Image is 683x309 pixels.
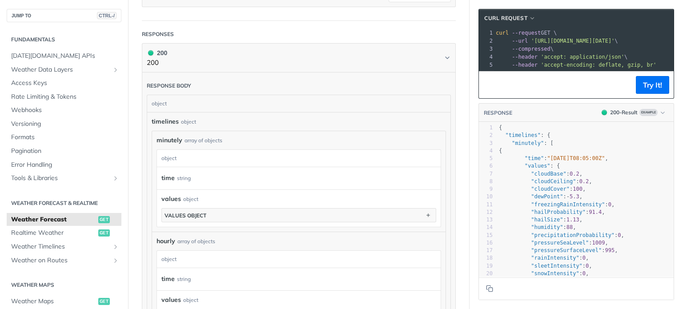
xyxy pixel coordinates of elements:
[112,66,119,73] button: Show subpages for Weather Data Layers
[479,224,493,231] div: 14
[181,118,196,126] div: object
[566,193,570,200] span: -
[7,254,121,267] a: Weather on RoutesShow subpages for Weather on Routes
[98,229,110,237] span: get
[157,251,438,268] div: object
[531,217,563,223] span: "hailSize"
[484,14,527,22] span: cURL Request
[499,124,502,131] span: {
[547,155,605,161] span: "[DATE]T08:05:00Z"
[531,224,563,230] span: "humidity"
[566,224,573,230] span: 88
[7,63,121,76] a: Weather Data LayersShow subpages for Weather Data Layers
[185,136,222,144] div: array of objects
[592,240,605,246] span: 1009
[142,30,174,38] div: Responses
[479,162,493,170] div: 6
[479,247,493,254] div: 17
[531,178,576,185] span: "cloudCeiling"
[499,178,592,185] span: : ,
[541,62,656,68] span: 'accept-encoding: deflate, gzip, br'
[505,132,540,138] span: "timelines"
[11,79,119,88] span: Access Keys
[147,48,167,58] div: 200
[7,9,121,22] button: JUMP TOCTRL-/
[7,172,121,185] a: Tools & LibrariesShow subpages for Tools & Libraries
[499,270,589,277] span: : ,
[7,131,121,144] a: Formats
[152,117,179,126] span: timelines
[161,273,175,285] label: time
[499,217,583,223] span: : ,
[165,212,206,219] div: values object
[7,199,121,207] h2: Weather Forecast & realtime
[479,178,493,185] div: 8
[531,270,579,277] span: "snowIntensity"
[570,171,579,177] span: 0.2
[479,232,493,239] div: 15
[11,161,119,169] span: Error Handling
[11,120,119,128] span: Versioning
[602,110,607,115] span: 200
[499,171,583,177] span: : ,
[161,194,181,204] span: values
[479,193,493,201] div: 10
[112,243,119,250] button: Show subpages for Weather Timelines
[531,232,615,238] span: "precipitationProbability"
[11,65,110,74] span: Weather Data Layers
[531,171,566,177] span: "cloudBase"
[177,237,215,245] div: array of objects
[479,201,493,209] div: 11
[7,295,121,308] a: Weather Mapsget
[11,256,110,265] span: Weather on Routes
[483,282,496,295] button: Copy to clipboard
[608,201,611,208] span: 0
[639,109,658,116] span: Example
[541,54,624,60] span: 'accept: application/json'
[512,54,538,60] span: --header
[605,247,615,253] span: 995
[161,295,181,305] span: values
[7,49,121,63] a: [DATE][DOMAIN_NAME] APIs
[496,38,618,44] span: \
[512,62,538,68] span: --header
[11,215,96,224] span: Weather Forecast
[499,155,608,161] span: : ,
[7,240,121,253] a: Weather TimelinesShow subpages for Weather Timelines
[479,132,493,139] div: 2
[499,247,618,253] span: : ,
[11,92,119,101] span: Rate Limiting & Tokens
[479,29,494,37] div: 1
[7,226,121,240] a: Realtime Weatherget
[499,209,605,215] span: : ,
[499,148,502,154] span: {
[479,254,493,262] div: 18
[11,106,119,115] span: Webhooks
[147,82,191,90] div: Response body
[177,172,191,185] div: string
[157,150,438,167] div: object
[97,12,117,19] span: CTRL-/
[499,193,583,200] span: : ,
[11,52,119,60] span: [DATE][DOMAIN_NAME] APIs
[479,155,493,162] div: 5
[479,270,493,277] div: 20
[531,209,586,215] span: "hailProbability"
[499,132,550,138] span: : {
[479,170,493,178] div: 7
[11,297,96,306] span: Weather Maps
[479,185,493,193] div: 9
[479,216,493,224] div: 13
[479,209,493,216] div: 12
[512,30,541,36] span: --request
[161,172,175,185] label: time
[479,45,494,53] div: 3
[98,298,110,305] span: get
[7,281,121,289] h2: Weather Maps
[7,76,121,90] a: Access Keys
[531,38,615,44] span: '[URL][DOMAIN_NAME][DATE]'
[7,213,121,226] a: Weather Forecastget
[525,155,544,161] span: "time"
[499,255,589,261] span: : ,
[499,140,554,146] span: : [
